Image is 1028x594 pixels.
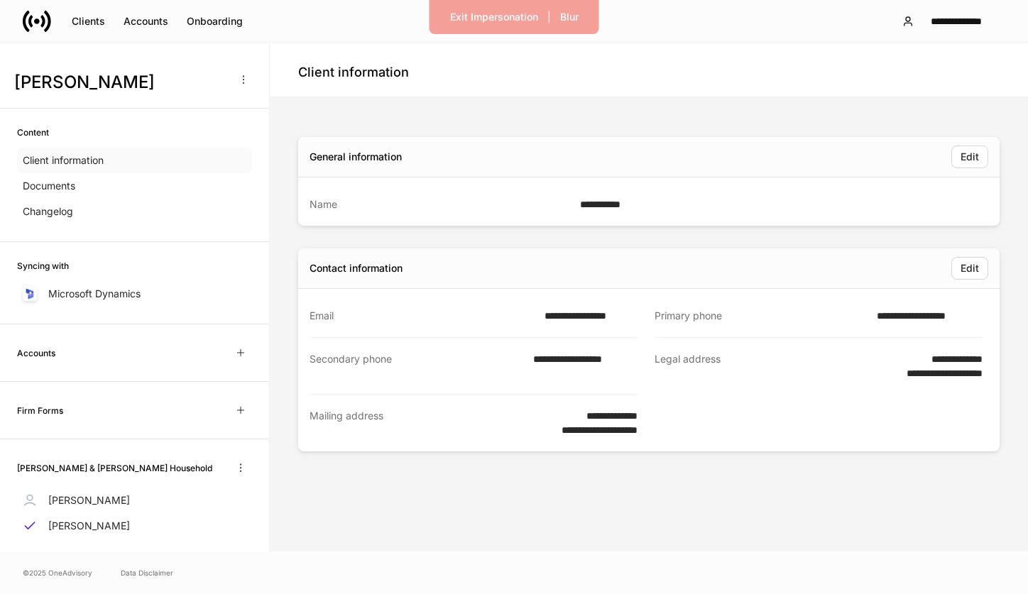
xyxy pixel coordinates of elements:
a: [PERSON_NAME] [17,488,252,513]
div: Exit Impersonation [450,10,538,24]
h6: Syncing with [17,259,69,273]
div: Edit [961,261,979,275]
a: Documents [17,173,252,199]
h6: Firm Forms [17,404,63,417]
a: Changelog [17,199,252,224]
div: Clients [72,14,105,28]
div: Contact information [310,261,403,275]
a: Microsoft Dynamics [17,281,252,307]
a: Client information [17,148,252,173]
div: Mailing address [310,409,515,437]
button: Onboarding [177,10,252,33]
div: General information [310,150,402,164]
img: sIOyOZvWb5kUEAwh5D03bPzsWHrUXBSdsWHDhg8Ma8+nBQBvlija69eFAv+snJUCyn8AqO+ElBnIpgMAAAAASUVORK5CYII= [24,288,35,299]
button: Edit [951,145,988,168]
h6: Content [17,126,49,139]
p: Documents [23,179,75,193]
h3: [PERSON_NAME] [14,71,226,94]
a: Data Disclaimer [121,567,173,578]
div: Name [310,197,572,211]
a: [PERSON_NAME] [17,513,252,539]
p: [PERSON_NAME] [48,519,130,533]
h4: Client information [298,64,409,81]
div: Accounts [124,14,168,28]
p: [PERSON_NAME] [48,493,130,507]
button: Clients [62,10,114,33]
h6: Accounts [17,346,55,360]
span: © 2025 OneAdvisory [23,567,92,578]
p: Microsoft Dynamics [48,287,141,301]
button: Accounts [114,10,177,33]
p: Changelog [23,204,73,219]
div: Secondary phone [310,352,525,380]
div: Onboarding [187,14,243,28]
p: Client information [23,153,104,167]
div: Email [310,309,536,323]
button: Blur [551,6,588,28]
h6: [PERSON_NAME] & [PERSON_NAME] Household [17,461,212,475]
div: Blur [560,10,579,24]
button: Edit [951,257,988,280]
div: Edit [961,150,979,164]
div: Legal address [655,352,860,380]
div: Primary phone [655,309,868,323]
button: Exit Impersonation [441,6,547,28]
